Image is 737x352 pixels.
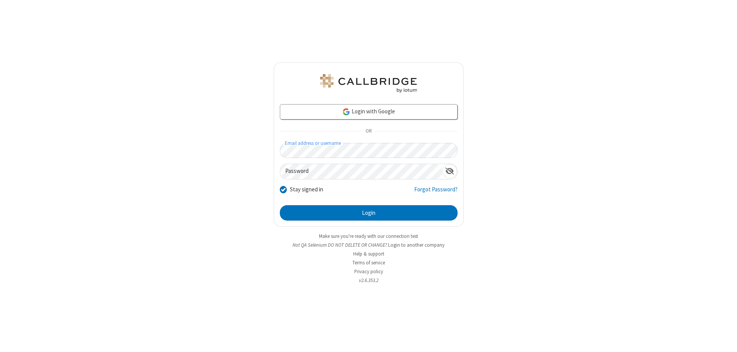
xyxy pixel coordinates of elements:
span: OR [362,126,375,137]
button: Login [280,205,458,221]
li: Not QA Selenium DO NOT DELETE OR CHANGE? [274,241,464,249]
a: Terms of service [352,259,385,266]
a: Privacy policy [354,268,383,275]
li: v2.6.353.2 [274,277,464,284]
a: Help & support [353,251,384,257]
img: google-icon.png [342,108,350,116]
img: QA Selenium DO NOT DELETE OR CHANGE [319,74,418,93]
input: Password [280,164,442,179]
a: Make sure you're ready with our connection test [319,233,418,239]
label: Stay signed in [290,185,323,194]
a: Forgot Password? [414,185,458,200]
button: Login to another company [388,241,445,249]
div: Show password [442,164,457,178]
a: Login with Google [280,104,458,120]
input: Email address or username [280,143,458,158]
